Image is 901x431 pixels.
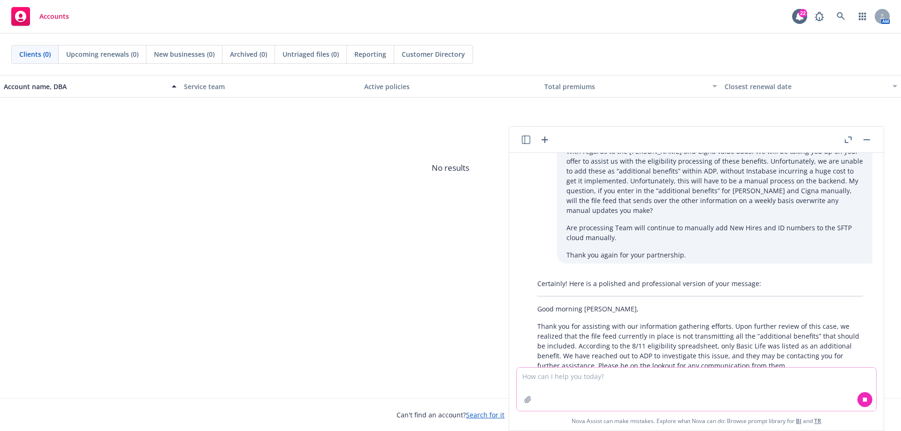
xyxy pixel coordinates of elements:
[566,223,863,242] p: Are processing Team will continue to manually add New Hires and ID numbers to the SFTP cloud manu...
[360,75,541,98] button: Active policies
[796,417,802,425] a: BI
[537,304,863,314] p: Good morning [PERSON_NAME],
[4,82,166,91] div: Account name, DBA
[537,321,863,371] p: Thank you for assisting with our information gathering efforts. Upon further review of this case,...
[537,279,863,288] p: Certainly! Here is a polished and professional version of your message:
[354,49,386,59] span: Reporting
[230,49,267,59] span: Archived (0)
[364,82,537,91] div: Active policies
[566,250,863,260] p: Thank you again for your partnership.
[39,13,69,20] span: Accounts
[154,49,214,59] span: New businesses (0)
[832,7,850,26] a: Search
[19,49,51,59] span: Clients (0)
[397,410,504,420] span: Can't find an account?
[66,49,138,59] span: Upcoming renewals (0)
[814,417,821,425] a: TR
[544,82,707,91] div: Total premiums
[283,49,339,59] span: Untriaged files (0)
[721,75,901,98] button: Closest renewal date
[566,146,863,215] p: With regards to the [PERSON_NAME] and Cigna value adds. We will be taking you up on your offer to...
[725,82,887,91] div: Closest renewal date
[810,7,829,26] a: Report a Bug
[572,411,821,431] span: Nova Assist can make mistakes. Explore what Nova can do: Browse prompt library for and
[853,7,872,26] a: Switch app
[541,75,721,98] button: Total premiums
[184,82,357,91] div: Service team
[8,3,73,30] a: Accounts
[466,410,504,419] a: Search for it
[402,49,465,59] span: Customer Directory
[180,75,360,98] button: Service team
[799,9,807,17] div: 22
